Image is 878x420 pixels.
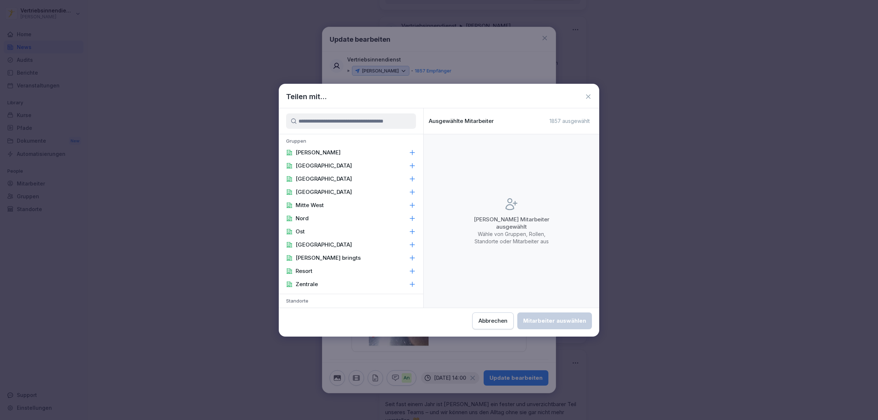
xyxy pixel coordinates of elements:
[472,312,514,329] button: Abbrechen
[523,317,586,325] div: Mitarbeiter auswählen
[296,241,352,248] p: [GEOGRAPHIC_DATA]
[279,138,423,146] p: Gruppen
[479,317,507,325] div: Abbrechen
[296,267,312,275] p: Resort
[296,149,341,156] p: [PERSON_NAME]
[468,230,555,245] p: Wähle von Gruppen, Rollen, Standorte oder Mitarbeiter aus
[296,188,352,196] p: [GEOGRAPHIC_DATA]
[296,228,305,235] p: Ost
[279,298,423,306] p: Standorte
[296,281,318,288] p: Zentrale
[286,91,327,102] h1: Teilen mit...
[296,215,309,222] p: Nord
[296,175,352,183] p: [GEOGRAPHIC_DATA]
[296,162,352,169] p: [GEOGRAPHIC_DATA]
[296,202,324,209] p: Mitte West
[517,312,592,329] button: Mitarbeiter auswählen
[296,254,361,262] p: [PERSON_NAME] bringts
[429,118,494,124] p: Ausgewählte Mitarbeiter
[549,118,590,124] p: 1857 ausgewählt
[468,216,555,230] p: [PERSON_NAME] Mitarbeiter ausgewählt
